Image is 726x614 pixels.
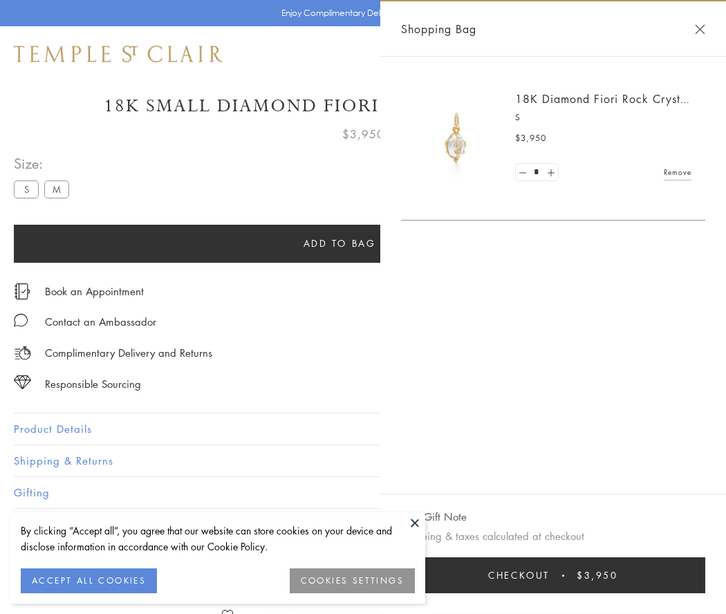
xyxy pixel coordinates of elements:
div: By clicking “Accept all”, you agree that our website can store cookies on your device and disclos... [21,523,415,555]
button: Add to bag [14,225,665,263]
p: Enjoy Complimentary Delivery & Returns [281,6,438,20]
a: Set quantity to 2 [543,164,557,181]
button: Gifting [14,477,712,508]
button: COOKIES SETTINGS [290,568,415,593]
span: $3,950 [577,568,618,583]
a: Remove [664,165,691,180]
button: Add Gift Note [401,508,467,525]
img: Temple St. Clair [14,46,223,62]
span: Shopping Bag [401,20,476,38]
img: icon_delivery.svg [14,344,31,362]
span: Add to bag [304,236,376,251]
img: MessageIcon-01_2.svg [14,313,28,327]
button: Close Shopping Bag [695,24,705,35]
button: Shipping & Returns [14,445,712,476]
span: Checkout [488,568,550,583]
label: S [14,180,39,198]
p: S [515,111,691,124]
span: $3,950 [342,125,384,143]
img: icon_sourcing.svg [14,375,31,389]
p: Complimentary Delivery and Returns [45,344,212,362]
span: $3,950 [515,131,546,145]
button: Checkout $3,950 [401,557,705,593]
a: Book an Appointment [45,283,144,299]
button: Product Details [14,413,712,445]
span: Size: [14,152,75,175]
p: Shipping & taxes calculated at checkout [401,528,705,545]
div: Contact an Ambassador [45,313,156,331]
img: P51889-E11FIORI [415,97,498,180]
div: Responsible Sourcing [45,375,141,393]
a: Set quantity to 0 [516,164,530,181]
img: icon_appointment.svg [14,283,30,299]
button: ACCEPT ALL COOKIES [21,568,157,593]
label: M [44,180,69,198]
h1: 18K Small Diamond Fiori Rock Crystal Amulet [14,94,712,118]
